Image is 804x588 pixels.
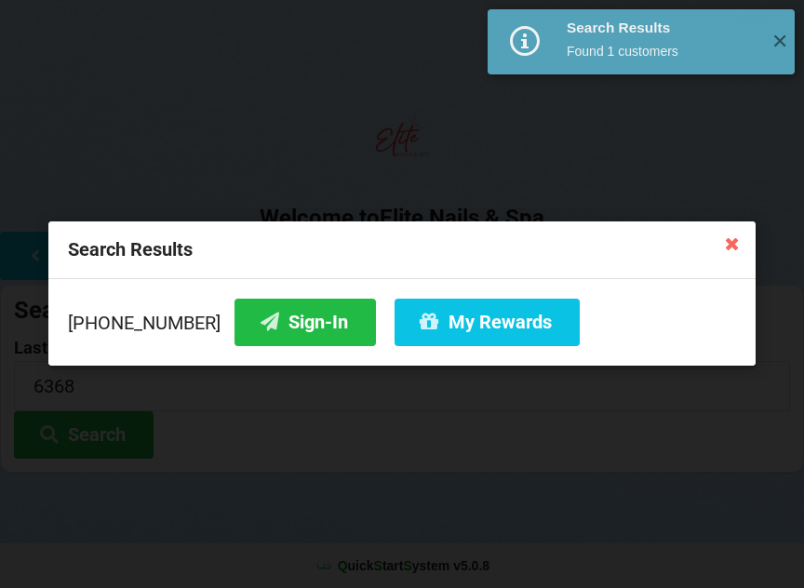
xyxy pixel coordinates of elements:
[567,19,757,37] div: Search Results
[234,299,376,346] button: Sign-In
[395,299,580,346] button: My Rewards
[68,299,736,346] div: [PHONE_NUMBER]
[567,42,757,60] div: Found 1 customers
[48,221,756,279] div: Search Results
